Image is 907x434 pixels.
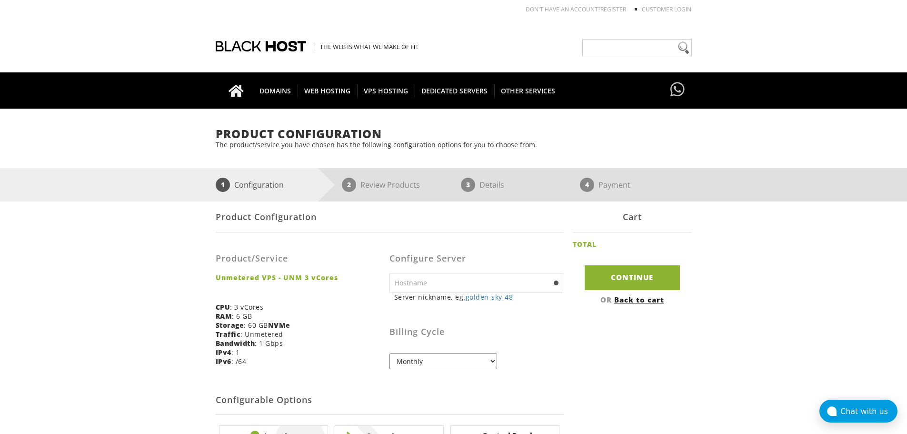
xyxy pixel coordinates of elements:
span: DOMAINS [253,84,298,97]
a: Go to homepage [219,72,253,109]
a: DEDICATED SERVERS [415,72,495,109]
strong: Unmetered VPS - UNM 3 vCores [216,273,382,282]
a: Back to cart [614,295,664,304]
h3: Configure Server [389,254,563,263]
span: 4 [580,178,594,192]
h3: Product/Service [216,254,382,263]
b: Bandwidth [216,339,255,348]
div: : 3 vCores : 6 GB : 60 GB : Unmetered : 1 Gbps : 1 : /64 [216,240,389,373]
span: OTHER SERVICES [494,84,562,97]
input: Continue [585,265,680,290]
a: DOMAINS [253,72,298,109]
input: Hostname [389,273,563,293]
div: Cart [573,202,692,232]
h2: Configurable Options [216,386,563,415]
a: Have questions? [668,72,687,108]
b: RAM [216,312,232,321]
p: Review Products [360,178,420,192]
span: 1 [216,178,230,192]
b: CPU [216,303,230,312]
span: The Web is what we make of it! [315,42,418,51]
p: Details [479,178,504,192]
small: Server nickname, eg. [394,293,563,302]
b: NVMe [268,321,290,330]
span: 3 [461,178,475,192]
h1: Product Configuration [216,128,692,140]
span: WEB HOSTING [298,84,358,97]
input: Need help? [582,39,692,56]
h2: TOTAL [573,241,597,248]
span: 2 [342,178,356,192]
h3: Billing Cycle [389,327,563,337]
p: The product/service you have chosen has the following configuration options for you to choose from. [216,140,692,149]
b: Storage [216,321,244,330]
a: Customer Login [642,5,691,13]
b: IPv6 [216,357,231,366]
div: Chat with us [840,407,897,416]
a: VPS HOSTING [357,72,415,109]
a: WEB HOSTING [298,72,358,109]
li: Don't have an account? [511,5,626,13]
a: OTHER SERVICES [494,72,562,109]
p: Payment [598,178,630,192]
span: DEDICATED SERVERS [415,84,495,97]
b: IPv4 [216,348,231,357]
span: VPS HOSTING [357,84,415,97]
div: OR [573,295,692,304]
p: Configuration [234,178,284,192]
a: golden-sky-48 [466,293,513,302]
button: Chat with us [819,400,897,423]
a: REGISTER [600,5,626,13]
div: Product Configuration [216,202,563,232]
b: Traffic [216,330,241,339]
